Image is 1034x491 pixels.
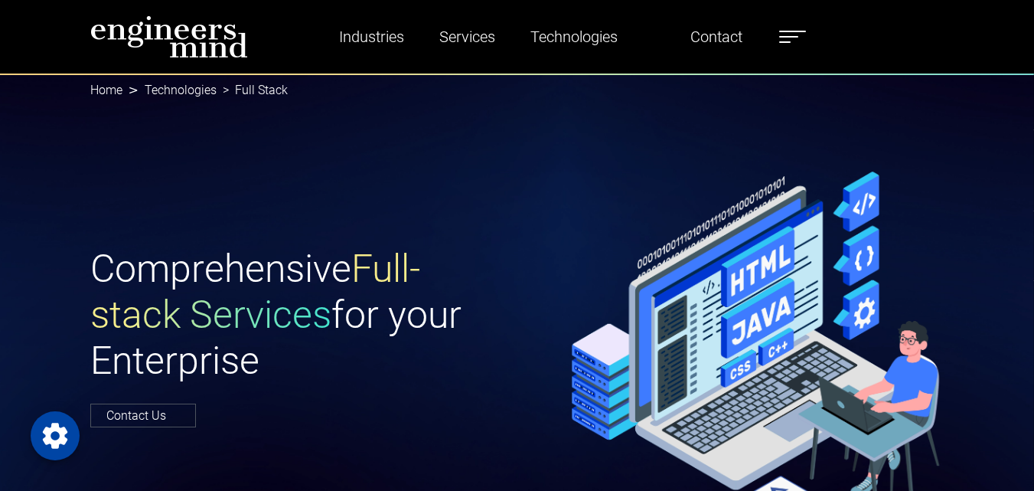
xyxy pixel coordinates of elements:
a: Technologies [145,83,217,97]
span: Full-stack Services [90,247,420,337]
a: Industries [333,19,410,54]
h1: Comprehensive for your Enterprise [90,246,508,384]
img: logo [90,15,248,58]
li: Full Stack [217,81,288,100]
nav: breadcrumb [90,74,944,107]
a: Contact Us [90,404,196,427]
a: Home [90,83,122,97]
a: Services [433,19,501,54]
a: Contact [684,19,749,54]
a: Technologies [524,19,624,54]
